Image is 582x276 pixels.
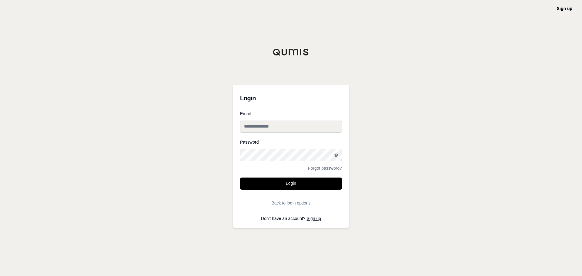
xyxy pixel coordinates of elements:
[240,216,342,221] p: Don't have an account?
[240,140,342,144] label: Password
[240,197,342,209] button: Back to login options
[308,166,342,170] a: Forgot password?
[240,111,342,116] label: Email
[557,6,572,11] a: Sign up
[240,178,342,190] button: Login
[273,48,309,56] img: Qumis
[240,92,342,104] h3: Login
[307,216,321,221] a: Sign up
